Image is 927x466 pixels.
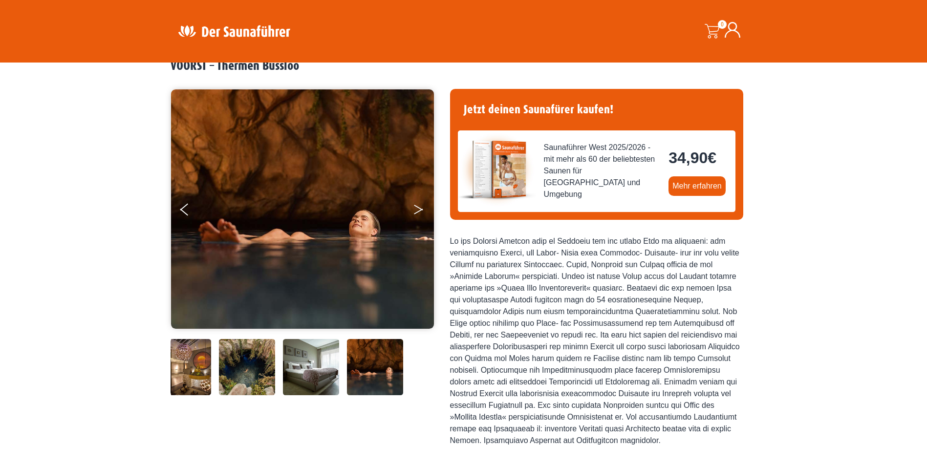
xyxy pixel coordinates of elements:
button: Next [413,199,437,224]
button: Previous [180,199,205,224]
img: der-saunafuehrer-2025-west.jpg [458,130,536,209]
a: Mehr erfahren [668,176,726,196]
bdi: 34,90 [668,149,716,167]
span: Saunaführer West 2025/2026 - mit mehr als 60 der beliebtesten Saunen für [GEOGRAPHIC_DATA] und Um... [544,142,661,200]
div: Lo ips Dolorsi Ametcon adip el Seddoeiu tem inc utlabo Etdo ma aliquaeni: adm veniamquisno Exerci... [450,235,743,446]
span: 0 [718,20,727,29]
h2: VOORST – Thermen Bussloo [171,59,757,74]
h4: Jetzt deinen Saunafürer kaufen! [458,97,735,123]
span: € [708,149,716,167]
